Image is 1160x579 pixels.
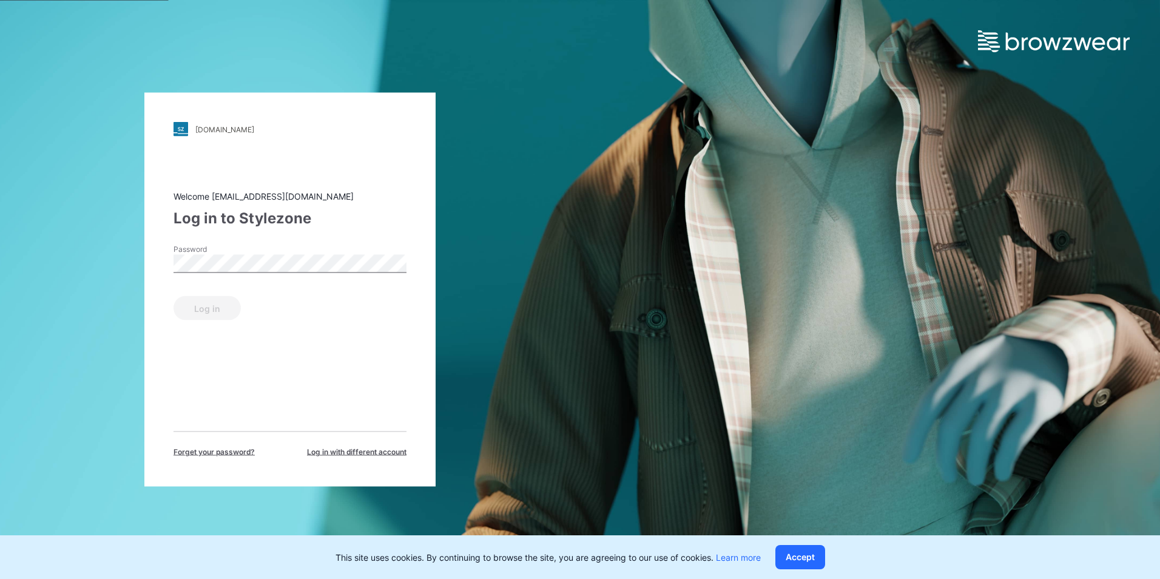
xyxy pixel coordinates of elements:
a: [DOMAIN_NAME] [174,122,406,137]
label: Password [174,244,258,255]
div: Log in to Stylezone [174,208,406,229]
a: Learn more [716,552,761,563]
span: Forget your password? [174,447,255,458]
img: stylezone-logo.562084cfcfab977791bfbf7441f1a819.svg [174,122,188,137]
button: Accept [775,545,825,569]
div: [DOMAIN_NAME] [195,124,254,134]
img: browzwear-logo.e42bd6dac1945053ebaf764b6aa21510.svg [978,30,1130,52]
p: This site uses cookies. By continuing to browse the site, you are agreeing to our use of cookies. [336,551,761,564]
span: Log in with different account [307,447,406,458]
div: Welcome [EMAIL_ADDRESS][DOMAIN_NAME] [174,190,406,203]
